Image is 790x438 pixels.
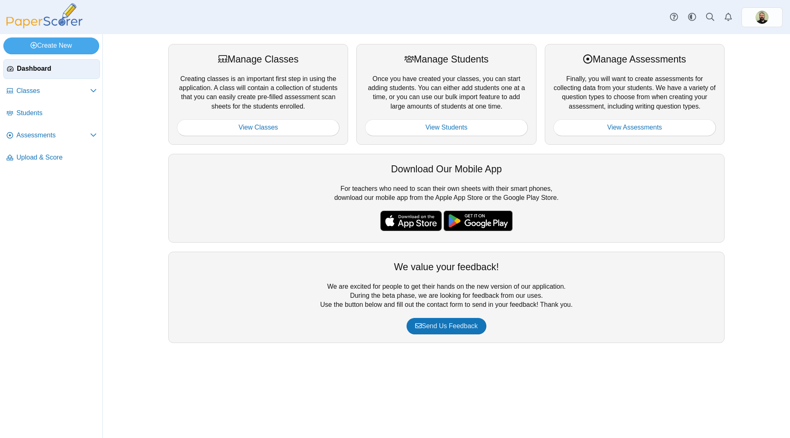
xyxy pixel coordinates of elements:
[553,119,716,136] a: View Assessments
[3,104,100,123] a: Students
[3,3,86,28] img: PaperScorer
[177,162,716,176] div: Download Our Mobile App
[3,37,99,54] a: Create New
[356,44,536,144] div: Once you have created your classes, you can start adding students. You can either add students on...
[719,8,737,26] a: Alerts
[444,211,513,231] img: google-play-badge.png
[17,64,96,73] span: Dashboard
[755,11,769,24] img: ps.IbYvzNdzldgWHYXo
[16,86,90,95] span: Classes
[3,81,100,101] a: Classes
[741,7,783,27] a: ps.IbYvzNdzldgWHYXo
[16,109,97,118] span: Students
[365,53,527,66] div: Manage Students
[177,260,716,273] div: We value your feedback!
[3,148,100,168] a: Upload & Score
[755,11,769,24] span: Zachary Butte - MRH Faculty
[545,44,725,144] div: Finally, you will want to create assessments for collecting data from your students. We have a va...
[3,59,100,79] a: Dashboard
[415,322,478,329] span: Send Us Feedback
[168,154,725,243] div: For teachers who need to scan their own sheets with their smart phones, download our mobile app f...
[407,318,486,334] a: Send Us Feedback
[177,119,339,136] a: View Classes
[553,53,716,66] div: Manage Assessments
[380,211,442,231] img: apple-store-badge.svg
[168,252,725,343] div: We are excited for people to get their hands on the new version of our application. During the be...
[168,44,348,144] div: Creating classes is an important first step in using the application. A class will contain a coll...
[16,153,97,162] span: Upload & Score
[3,126,100,146] a: Assessments
[177,53,339,66] div: Manage Classes
[16,131,90,140] span: Assessments
[365,119,527,136] a: View Students
[3,23,86,30] a: PaperScorer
